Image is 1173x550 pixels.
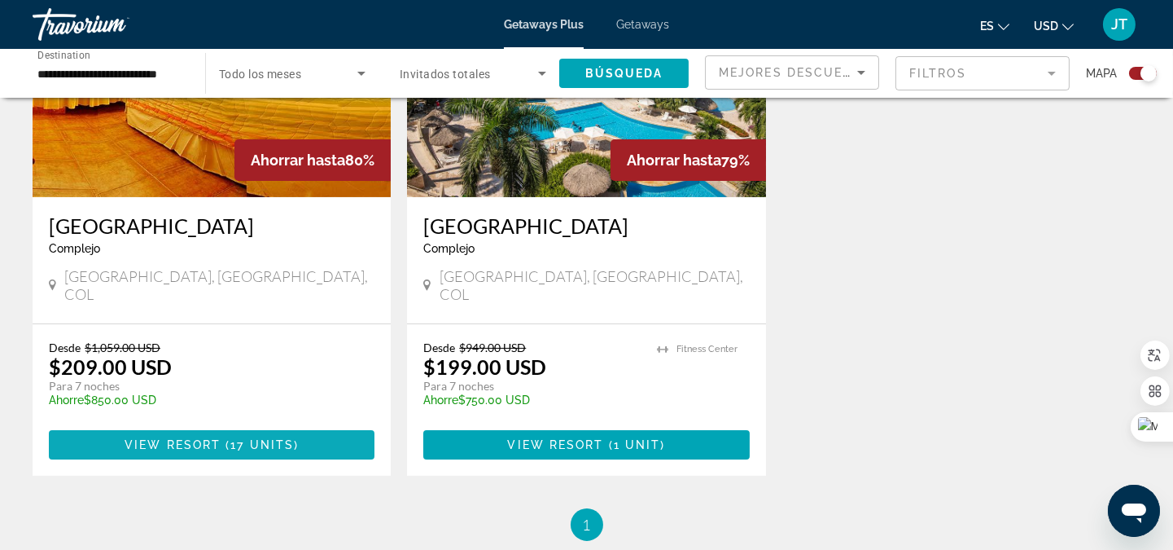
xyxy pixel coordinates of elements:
span: [GEOGRAPHIC_DATA], [GEOGRAPHIC_DATA], COL [64,267,374,303]
button: User Menu [1098,7,1140,42]
p: Para 7 noches [49,379,358,394]
span: 17 units [230,438,294,451]
div: 80% [234,139,391,181]
span: Ahorre [49,394,84,407]
nav: Pagination [33,508,1140,541]
a: Getaways Plus [504,18,584,31]
span: Mejores descuentos [719,66,882,79]
span: JT [1111,16,1127,33]
span: [GEOGRAPHIC_DATA], [GEOGRAPHIC_DATA], COL [440,267,750,303]
p: $850.00 USD [49,394,358,407]
span: Complejo [423,242,475,255]
div: 79% [611,139,766,181]
span: 1 unit [614,438,661,451]
span: Ahorre [423,394,458,407]
span: es [980,20,994,33]
button: View Resort(17 units) [49,430,374,460]
span: ( ) [604,438,666,451]
span: $949.00 USD [459,341,526,354]
button: Filter [895,55,1070,91]
span: Fitness Center [676,344,738,354]
span: Desde [423,341,455,354]
a: Getaways [616,18,669,31]
p: $199.00 USD [423,354,546,379]
button: View Resort(1 unit) [423,430,749,460]
button: Búsqueda [559,59,689,88]
a: [GEOGRAPHIC_DATA] [49,213,374,238]
span: View Resort [507,438,603,451]
button: Change language [980,14,1009,37]
p: $209.00 USD [49,354,172,379]
span: Invitados totales [400,68,490,81]
a: Travorium [33,3,195,46]
span: Búsqueda [585,67,663,80]
span: Desde [49,341,81,354]
mat-select: Sort by [719,63,865,82]
span: Ahorrar hasta [251,152,345,169]
a: [GEOGRAPHIC_DATA] [423,213,749,238]
span: Ahorrar hasta [627,152,721,169]
span: Mapa [1086,62,1117,85]
span: Destination [37,50,90,61]
span: View Resort [125,438,221,451]
iframe: Botón para iniciar la ventana de mensajería [1108,485,1160,537]
button: Change currency [1034,14,1074,37]
span: $1,059.00 USD [85,341,160,354]
p: $750.00 USD [423,394,640,407]
span: 1 [583,516,591,534]
span: USD [1034,20,1058,33]
span: Complejo [49,242,100,255]
span: Todo los meses [219,68,301,81]
span: ( ) [221,438,299,451]
p: Para 7 noches [423,379,640,394]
